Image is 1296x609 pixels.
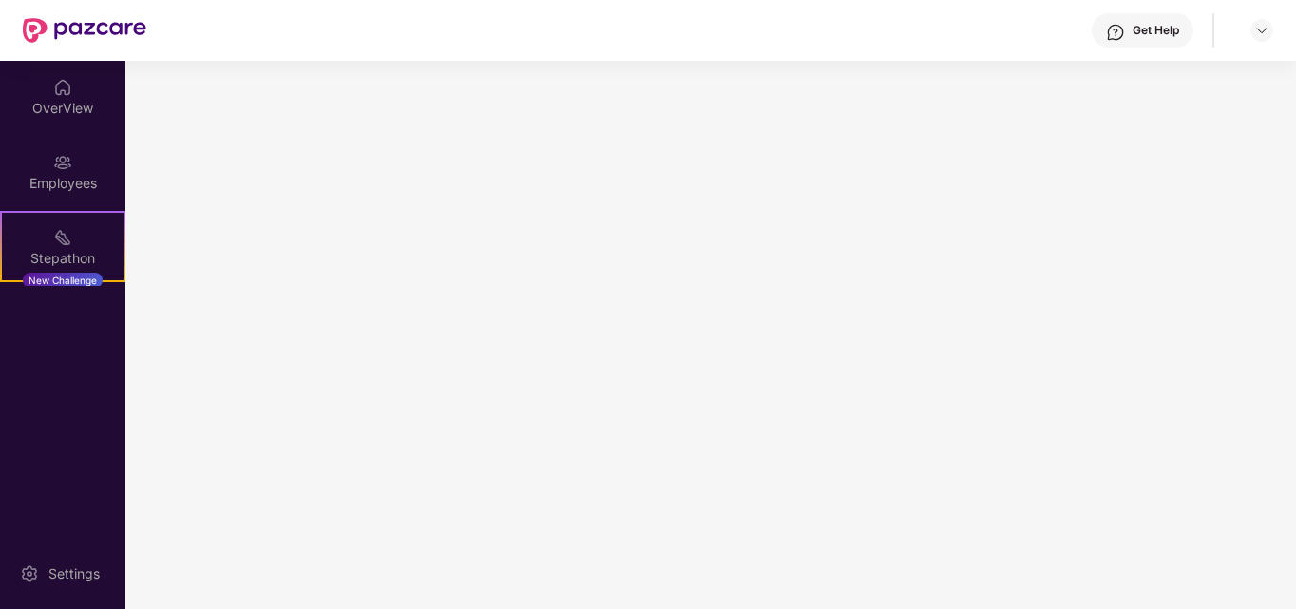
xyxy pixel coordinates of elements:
[1133,23,1179,38] div: Get Help
[53,153,72,172] img: svg+xml;base64,PHN2ZyBpZD0iRW1wbG95ZWVzIiB4bWxucz0iaHR0cDovL3d3dy53My5vcmcvMjAwMC9zdmciIHdpZHRoPS...
[53,78,72,97] img: svg+xml;base64,PHN2ZyBpZD0iSG9tZSIgeG1sbnM9Imh0dHA6Ly93d3cudzMub3JnLzIwMDAvc3ZnIiB3aWR0aD0iMjAiIG...
[43,564,105,583] div: Settings
[23,273,103,288] div: New Challenge
[1254,23,1269,38] img: svg+xml;base64,PHN2ZyBpZD0iRHJvcGRvd24tMzJ4MzIiIHhtbG5zPSJodHRwOi8vd3d3LnczLm9yZy8yMDAwL3N2ZyIgd2...
[53,228,72,247] img: svg+xml;base64,PHN2ZyB4bWxucz0iaHR0cDovL3d3dy53My5vcmcvMjAwMC9zdmciIHdpZHRoPSIyMSIgaGVpZ2h0PSIyMC...
[23,18,146,43] img: New Pazcare Logo
[20,564,39,583] img: svg+xml;base64,PHN2ZyBpZD0iU2V0dGluZy0yMHgyMCIgeG1sbnM9Imh0dHA6Ly93d3cudzMub3JnLzIwMDAvc3ZnIiB3aW...
[1106,23,1125,42] img: svg+xml;base64,PHN2ZyBpZD0iSGVscC0zMngzMiIgeG1sbnM9Imh0dHA6Ly93d3cudzMub3JnLzIwMDAvc3ZnIiB3aWR0aD...
[2,249,124,268] div: Stepathon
